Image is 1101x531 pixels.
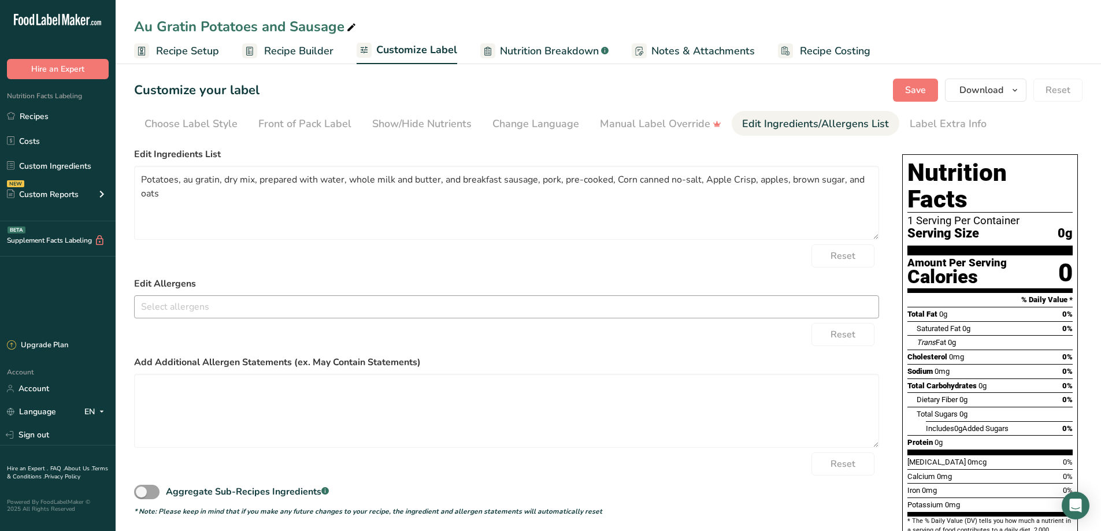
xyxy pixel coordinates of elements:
[84,405,109,419] div: EN
[1062,424,1073,433] span: 0%
[50,465,64,473] a: FAQ .
[917,410,958,418] span: Total Sugars
[1062,381,1073,390] span: 0%
[907,381,977,390] span: Total Carbohydrates
[1063,472,1073,481] span: 0%
[831,249,855,263] span: Reset
[1062,352,1073,361] span: 0%
[1062,395,1073,404] span: 0%
[910,116,987,132] div: Label Extra Info
[945,500,960,509] span: 0mg
[144,116,238,132] div: Choose Label Style
[945,79,1026,102] button: Download
[778,38,870,64] a: Recipe Costing
[7,180,24,187] div: NEW
[811,323,874,346] button: Reset
[156,43,219,59] span: Recipe Setup
[8,226,25,233] div: BETA
[134,507,602,516] i: * Note: Please keep in mind that if you make any future changes to your recipe, the ingredient an...
[907,438,933,447] span: Protein
[962,324,970,333] span: 0g
[1033,79,1083,102] button: Reset
[926,424,1009,433] span: Includes Added Sugars
[811,452,874,476] button: Reset
[357,37,457,65] a: Customize Label
[939,310,947,318] span: 0g
[632,38,755,64] a: Notes & Attachments
[905,83,926,97] span: Save
[967,458,987,466] span: 0mcg
[600,116,721,132] div: Manual Label Override
[7,340,68,351] div: Upgrade Plan
[831,328,855,341] span: Reset
[1062,324,1073,333] span: 0%
[372,116,472,132] div: Show/Hide Nutrients
[7,465,108,481] a: Terms & Conditions .
[134,277,879,291] label: Edit Allergens
[954,424,962,433] span: 0g
[742,116,889,132] div: Edit Ingredients/Allergens List
[907,458,966,466] span: [MEDICAL_DATA]
[64,465,92,473] a: About Us .
[500,43,599,59] span: Nutrition Breakdown
[948,338,956,347] span: 0g
[492,116,579,132] div: Change Language
[1062,310,1073,318] span: 0%
[922,486,937,495] span: 0mg
[831,457,855,471] span: Reset
[917,395,958,404] span: Dietary Fiber
[907,215,1073,226] div: 1 Serving Per Container
[907,310,937,318] span: Total Fat
[1058,258,1073,288] div: 0
[959,410,967,418] span: 0g
[917,338,936,347] i: Trans
[134,147,879,161] label: Edit Ingredients List
[651,43,755,59] span: Notes & Attachments
[907,352,947,361] span: Cholesterol
[907,226,979,241] span: Serving Size
[7,59,109,79] button: Hire an Expert
[959,395,967,404] span: 0g
[258,116,351,132] div: Front of Pack Label
[1046,83,1070,97] span: Reset
[1063,458,1073,466] span: 0%
[135,298,878,315] input: Select allergens
[800,43,870,59] span: Recipe Costing
[1062,492,1089,519] div: Open Intercom Messenger
[907,367,933,376] span: Sodium
[907,472,935,481] span: Calcium
[376,42,457,58] span: Customize Label
[7,188,79,200] div: Custom Reports
[935,438,943,447] span: 0g
[7,465,48,473] a: Hire an Expert .
[242,38,333,64] a: Recipe Builder
[7,402,56,422] a: Language
[7,499,109,513] div: Powered By FoodLabelMaker © 2025 All Rights Reserved
[917,324,961,333] span: Saturated Fat
[134,38,219,64] a: Recipe Setup
[166,485,329,499] div: Aggregate Sub-Recipes Ingredients
[134,81,260,100] h1: Customize your label
[949,352,964,361] span: 0mg
[907,293,1073,307] section: % Daily Value *
[935,367,950,376] span: 0mg
[45,473,80,481] a: Privacy Policy
[907,159,1073,213] h1: Nutrition Facts
[264,43,333,59] span: Recipe Builder
[907,500,943,509] span: Potassium
[811,244,874,268] button: Reset
[1058,226,1073,241] span: 0g
[907,486,920,495] span: Iron
[134,355,879,369] label: Add Additional Allergen Statements (ex. May Contain Statements)
[917,338,946,347] span: Fat
[1062,367,1073,376] span: 0%
[134,16,358,37] div: Au Gratin Potatoes and Sausage
[1063,486,1073,495] span: 0%
[893,79,938,102] button: Save
[937,472,952,481] span: 0mg
[978,381,987,390] span: 0g
[907,269,1007,285] div: Calories
[480,38,609,64] a: Nutrition Breakdown
[907,258,1007,269] div: Amount Per Serving
[959,83,1003,97] span: Download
